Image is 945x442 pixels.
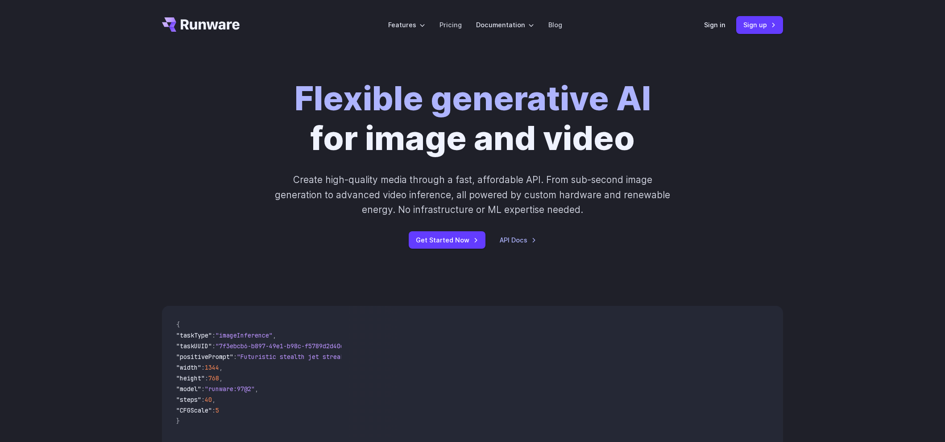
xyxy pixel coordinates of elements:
[255,385,258,393] span: ,
[176,385,201,393] span: "model"
[212,396,216,404] span: ,
[548,20,562,30] a: Blog
[216,331,273,339] span: "imageInference"
[176,396,201,404] span: "steps"
[212,331,216,339] span: :
[212,406,216,414] span: :
[237,353,562,361] span: "Futuristic stealth jet streaking through a neon-lit cityscape with glowing purple exhaust"
[176,406,212,414] span: "CFGScale"
[205,363,219,371] span: 1344
[176,417,180,425] span: }
[219,363,223,371] span: ,
[176,353,233,361] span: "positivePrompt"
[216,342,351,350] span: "7f3ebcb6-b897-49e1-b98c-f5789d2d40d7"
[205,374,208,382] span: :
[205,396,212,404] span: 40
[176,374,205,382] span: "height"
[409,231,485,249] a: Get Started Now
[294,79,651,158] h1: for image and video
[176,321,180,329] span: {
[273,331,276,339] span: ,
[388,20,425,30] label: Features
[736,16,783,33] a: Sign up
[216,406,219,414] span: 5
[205,385,255,393] span: "runware:97@2"
[212,342,216,350] span: :
[176,363,201,371] span: "width"
[294,78,651,118] strong: Flexible generative AI
[201,363,205,371] span: :
[476,20,534,30] label: Documentation
[219,374,223,382] span: ,
[274,172,671,217] p: Create high-quality media through a fast, affordable API. From sub-second image generation to adv...
[176,331,212,339] span: "taskType"
[439,20,462,30] a: Pricing
[201,385,205,393] span: :
[208,374,219,382] span: 768
[704,20,725,30] a: Sign in
[176,342,212,350] span: "taskUUID"
[201,396,205,404] span: :
[500,235,536,245] a: API Docs
[233,353,237,361] span: :
[162,17,240,32] a: Go to /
